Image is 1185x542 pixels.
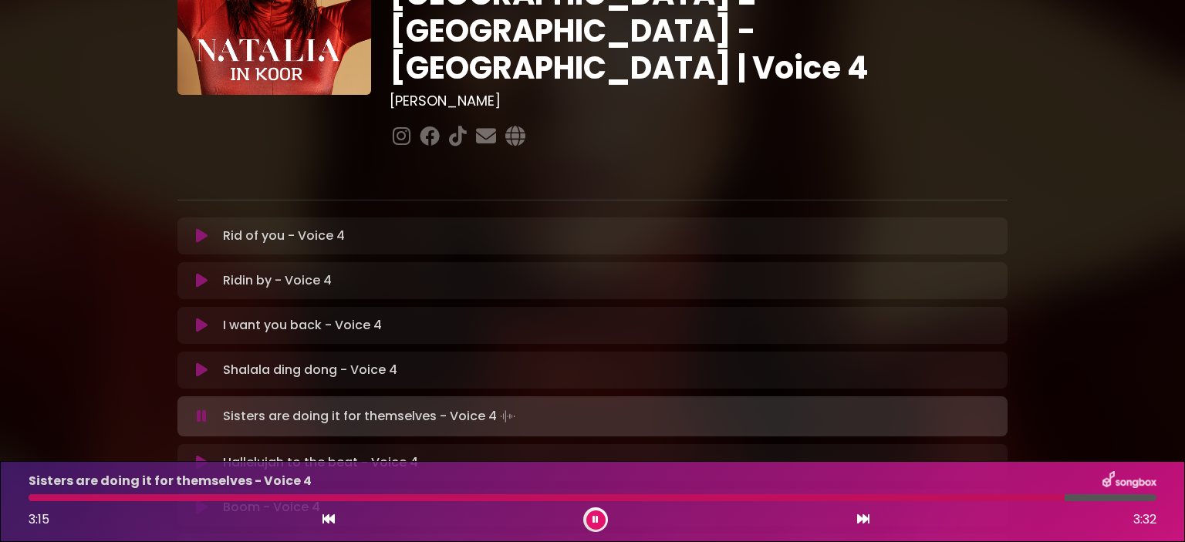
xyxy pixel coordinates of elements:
[223,271,332,290] p: Ridin by - Voice 4
[223,316,382,335] p: I want you back - Voice 4
[390,93,1008,109] h3: [PERSON_NAME]
[1102,471,1156,491] img: songbox-logo-white.png
[223,453,418,472] p: Hallelujah to the beat - Voice 4
[223,406,518,427] p: Sisters are doing it for themselves - Voice 4
[29,510,49,528] span: 3:15
[497,406,518,427] img: waveform4.gif
[29,472,312,490] p: Sisters are doing it for themselves - Voice 4
[223,361,397,379] p: Shalala ding dong - Voice 4
[1133,510,1156,529] span: 3:32
[223,227,345,245] p: Rid of you - Voice 4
